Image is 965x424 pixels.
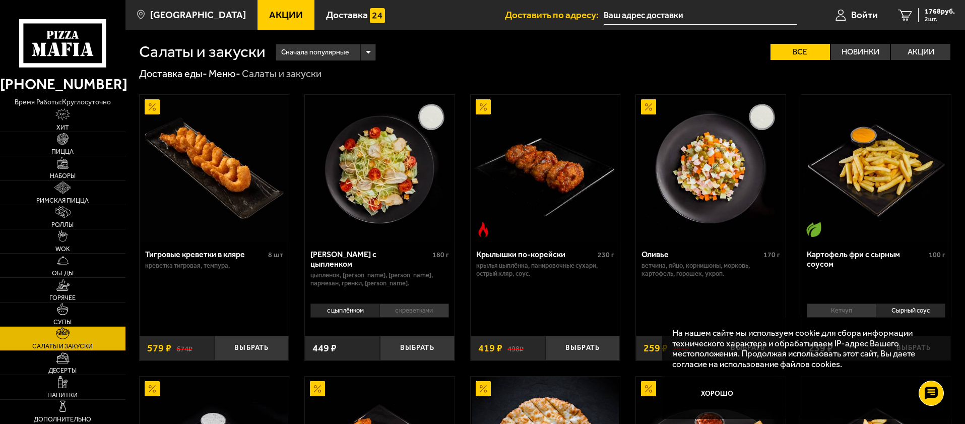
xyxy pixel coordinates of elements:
li: с креветками [379,304,449,318]
span: WOK [55,246,70,253]
a: АкционныйОливье [636,95,786,242]
p: На нашем сайте мы используем cookie для сбора информации технического характера и обрабатываем IP... [672,328,936,370]
img: Салат Цезарь с цыпленком [306,95,453,242]
li: с цыплёнком [310,304,379,318]
span: 1768 руб. [925,8,955,15]
span: Войти [851,10,878,20]
a: Вегетарианское блюдоКартофель фри с сырным соусом [801,95,951,242]
a: Салат Цезарь с цыпленком [305,95,455,242]
img: Тигровые креветки в кляре [141,95,288,242]
img: Вегетарианское блюдо [806,222,821,237]
button: Выбрать [380,336,455,360]
p: креветка тигровая, темпура. [145,262,284,270]
span: Десерты [48,368,77,374]
img: Акционный [145,381,160,396]
div: 0 [305,300,455,328]
a: АкционныйОстрое блюдоКрылышки по-корейски [471,95,620,242]
li: Кетчуп [807,304,876,318]
label: Акции [891,44,950,60]
label: Новинки [831,44,890,60]
span: Супы [53,319,72,326]
img: Акционный [641,381,656,396]
img: Акционный [641,99,656,114]
div: Крылышки по-корейски [476,250,596,259]
span: Доставить по адресу: [505,10,604,20]
span: Сначала популярные [281,43,349,62]
s: 498 ₽ [507,343,524,353]
img: Крылышки по-корейски [472,95,619,242]
span: Горячее [49,295,76,301]
span: 259 ₽ [644,343,668,353]
span: Пицца [51,149,74,155]
img: 15daf4d41897b9f0e9f617042186c801.svg [370,8,385,23]
div: Тигровые креветки в кляре [145,250,266,259]
button: Хорошо [672,379,763,409]
li: Сырный соус [876,304,945,318]
div: 0 [801,300,951,328]
div: Салаты и закуски [242,68,321,81]
img: Акционный [476,99,491,114]
span: Наборы [50,173,76,179]
img: Острое блюдо [476,222,491,237]
button: Выбрать [545,336,620,360]
span: 419 ₽ [478,343,502,353]
p: ветчина, яйцо, корнишоны, морковь, картофель, горошек, укроп. [641,262,780,278]
span: Акции [269,10,303,20]
span: Роллы [51,222,74,228]
img: Акционный [476,381,491,396]
input: Ваш адрес доставки [604,6,797,25]
span: 100 г [929,251,945,259]
a: Меню- [209,68,240,80]
span: 180 г [432,251,449,259]
div: [PERSON_NAME] с цыпленком [310,250,430,269]
s: 674 ₽ [176,343,192,353]
span: Римская пицца [36,198,89,204]
p: цыпленок, [PERSON_NAME], [PERSON_NAME], пармезан, гренки, [PERSON_NAME]. [310,271,449,287]
span: Доставка [326,10,368,20]
span: [GEOGRAPHIC_DATA] [150,10,246,20]
span: 2 шт. [925,16,955,22]
span: Хит [56,125,69,131]
span: Дополнительно [34,416,91,423]
div: Картофель фри с сырным соусом [807,250,926,269]
img: Акционный [310,381,325,396]
span: 579 ₽ [147,343,171,353]
span: 8 шт [268,251,283,259]
p: крылья цыплёнка, панировочные сухари, острый кляр, соус. [476,262,615,278]
a: АкционныйТигровые креветки в кляре [140,95,289,242]
span: Напитки [47,392,78,399]
button: Выбрать [214,336,289,360]
img: Картофель фри с сырным соусом [803,95,950,242]
a: Доставка еды- [139,68,207,80]
label: Все [770,44,830,60]
h1: Салаты и закуски [139,44,266,60]
img: Оливье [637,95,784,242]
img: Акционный [145,99,160,114]
span: Обеды [52,270,74,277]
div: Оливье [641,250,761,259]
span: 449 ₽ [312,343,337,353]
span: Салаты и закуски [32,343,93,350]
span: 230 г [598,251,614,259]
span: 170 г [763,251,780,259]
